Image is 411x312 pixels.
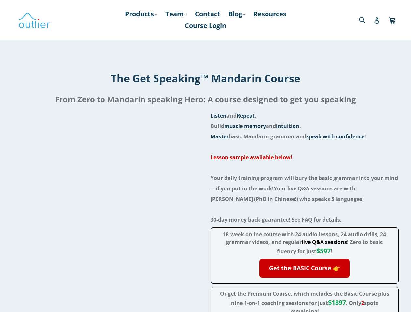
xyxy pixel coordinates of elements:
[12,110,201,216] iframe: Embedded Vimeo Video
[328,298,346,307] span: $1897
[316,246,331,255] span: $597
[211,154,292,161] a: Lesson sample available below!
[224,123,266,130] span: muscle memory
[211,123,301,130] span: Build and .
[250,8,290,20] a: Resources
[192,8,224,20] a: Contact
[357,13,375,26] input: Search
[361,299,364,306] span: 2
[162,8,190,20] a: Team
[211,112,226,119] span: Listen
[225,8,249,20] a: Blog
[5,71,406,85] h1: The Get Speaking™ Mandarin Course
[211,133,229,140] span: Master
[223,231,386,255] span: 18-week online course with 24 audio lessons, 24 audio drills, 24 grammar videos, and regular ! Ze...
[259,259,350,278] a: Get the BASIC Course 👉
[211,185,364,202] span: Your live Q&A sessions are with [PERSON_NAME] (PhD in Chinese!) who speaks 5 languages!
[18,10,50,29] img: Outlier Linguistics
[316,248,332,255] span: !
[182,20,229,32] a: Course Login
[211,175,398,192] span: Your daily training program will bury the basic grammar into your mind—if you put in the work!
[122,8,160,20] a: Products
[306,133,364,140] span: speak with confidence
[211,112,256,119] span: and .
[237,112,255,119] span: Repeat
[211,133,366,140] span: basic Mandarin grammar and !
[276,123,299,130] span: intuition
[211,216,342,223] span: 30-day money back guarantee! See FAQ for details.
[5,92,406,107] h2: From Zero to Mandarin speaking Hero: A course designed to get you speaking
[302,239,347,246] span: live Q&A sessions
